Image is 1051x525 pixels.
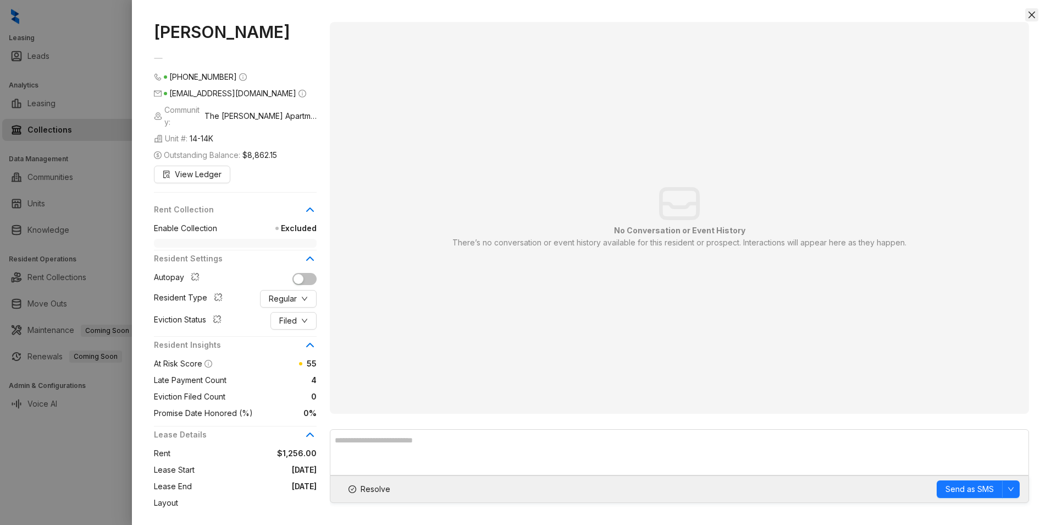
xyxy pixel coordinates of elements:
[154,133,213,145] span: Unit #:
[154,22,317,42] h1: [PERSON_NAME]
[192,480,317,493] span: [DATE]
[175,168,222,181] span: View Ledger
[154,359,202,368] span: At Risk Score
[937,480,1003,498] button: Send as SMS
[169,72,237,81] span: [PHONE_NUMBER]
[279,315,297,327] span: Filed
[154,112,162,121] img: building-icon
[301,296,308,302] span: down
[945,483,994,495] span: Send as SMS
[190,133,213,145] span: 14-14K
[452,237,906,249] p: There’s no conversation or event history available for this resident or prospect. Interactions wi...
[154,271,204,286] div: Autopay
[217,222,317,234] span: Excluded
[154,104,317,128] span: Community:
[154,407,253,419] span: Promise Date Honored (%)
[154,166,230,183] button: View Ledger
[307,359,317,368] span: 55
[269,293,297,305] span: Regular
[659,187,699,220] img: empty
[239,73,247,81] span: info-circle
[301,318,308,324] span: down
[339,480,400,498] button: Resolve
[154,314,226,328] div: Eviction Status
[154,429,303,441] span: Lease Details
[349,485,356,493] span: check-circle
[1025,8,1038,21] button: Close
[154,222,217,234] span: Enable Collection
[154,73,162,81] span: phone
[226,374,317,386] span: 4
[154,151,162,159] span: dollar
[154,429,317,447] div: Lease Details
[154,134,163,143] img: building-icon
[170,447,317,460] span: $1,256.00
[154,374,226,386] span: Late Payment Count
[361,483,390,495] span: Resolve
[154,149,277,161] span: Outstanding Balance:
[253,407,317,419] span: 0%
[204,110,317,122] span: The [PERSON_NAME] Apartments
[260,290,317,308] button: Regulardown
[270,312,317,330] button: Fileddown
[154,292,227,306] div: Resident Type
[154,253,303,265] span: Resident Settings
[298,90,306,97] span: info-circle
[154,253,317,271] div: Resident Settings
[1027,10,1036,19] span: close
[614,226,745,235] strong: No Conversation or Event History
[154,447,170,460] span: Rent
[154,480,192,493] span: Lease End
[154,497,178,509] span: Layout
[163,171,170,178] span: file-search
[242,149,277,161] span: $8,862.15
[195,464,317,476] span: [DATE]
[154,339,303,351] span: Resident Insights
[204,360,212,368] span: info-circle
[154,464,195,476] span: Lease Start
[154,204,317,222] div: Rent Collection
[154,204,303,216] span: Rent Collection
[154,90,162,97] span: mail
[1008,486,1014,493] span: down
[154,391,225,403] span: Eviction Filed Count
[154,339,317,358] div: Resident Insights
[169,89,296,98] span: [EMAIL_ADDRESS][DOMAIN_NAME]
[225,391,317,403] span: 0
